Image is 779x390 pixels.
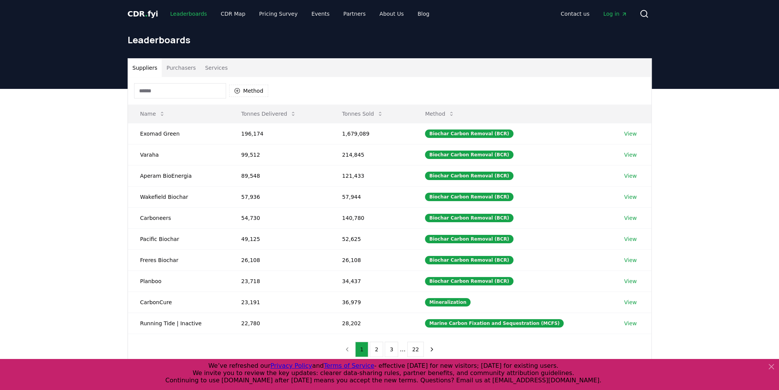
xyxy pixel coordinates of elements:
a: Contact us [554,7,595,21]
td: 26,108 [229,249,330,270]
a: View [624,214,637,222]
button: 1 [355,342,369,357]
td: Wakefield Biochar [128,186,229,207]
a: View [624,298,637,306]
td: 57,944 [330,186,413,207]
td: 1,679,089 [330,123,413,144]
button: Method [419,106,461,121]
td: 54,730 [229,207,330,228]
span: . [145,9,148,18]
div: Biochar Carbon Removal (BCR) [425,277,513,285]
button: Method [229,85,269,97]
td: 89,548 [229,165,330,186]
a: Leaderboards [164,7,213,21]
a: CDR.fyi [128,8,158,19]
a: View [624,256,637,264]
td: 57,936 [229,186,330,207]
button: 2 [370,342,383,357]
td: Freres Biochar [128,249,229,270]
a: View [624,172,637,180]
td: 52,625 [330,228,413,249]
div: Mineralization [425,298,471,306]
div: Biochar Carbon Removal (BCR) [425,256,513,264]
li: ... [400,345,405,354]
td: Carboneers [128,207,229,228]
a: Pricing Survey [253,7,303,21]
div: Biochar Carbon Removal (BCR) [425,193,513,201]
button: Name [134,106,171,121]
a: Log in [597,7,633,21]
a: View [624,320,637,327]
a: View [624,193,637,201]
td: Planboo [128,270,229,292]
td: 214,845 [330,144,413,165]
a: Blog [412,7,436,21]
td: CarbonCure [128,292,229,313]
td: 34,437 [330,270,413,292]
a: View [624,151,637,159]
td: 22,780 [229,313,330,334]
td: 49,125 [229,228,330,249]
a: Events [305,7,336,21]
button: Tonnes Sold [336,106,389,121]
td: 140,780 [330,207,413,228]
div: Marine Carbon Fixation and Sequestration (MCFS) [425,319,564,328]
div: Biochar Carbon Removal (BCR) [425,172,513,180]
h1: Leaderboards [128,34,652,46]
td: Varaha [128,144,229,165]
div: Biochar Carbon Removal (BCR) [425,151,513,159]
td: 28,202 [330,313,413,334]
td: 23,191 [229,292,330,313]
nav: Main [164,7,435,21]
td: 26,108 [330,249,413,270]
div: Biochar Carbon Removal (BCR) [425,235,513,243]
button: Tonnes Delivered [235,106,303,121]
a: View [624,277,637,285]
button: 3 [385,342,398,357]
button: Purchasers [162,59,200,77]
button: Services [200,59,232,77]
td: 121,433 [330,165,413,186]
td: Pacific Biochar [128,228,229,249]
button: Suppliers [128,59,162,77]
td: 196,174 [229,123,330,144]
button: 22 [407,342,424,357]
div: Biochar Carbon Removal (BCR) [425,214,513,222]
td: Running Tide | Inactive [128,313,229,334]
td: Aperam BioEnergia [128,165,229,186]
td: Exomad Green [128,123,229,144]
nav: Main [554,7,633,21]
td: 99,512 [229,144,330,165]
a: About Us [373,7,410,21]
td: 36,979 [330,292,413,313]
a: CDR Map [215,7,251,21]
button: next page [425,342,438,357]
a: View [624,235,637,243]
span: Log in [603,10,627,18]
div: Biochar Carbon Removal (BCR) [425,129,513,138]
td: 23,718 [229,270,330,292]
a: Partners [337,7,372,21]
span: CDR fyi [128,9,158,18]
a: View [624,130,637,138]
